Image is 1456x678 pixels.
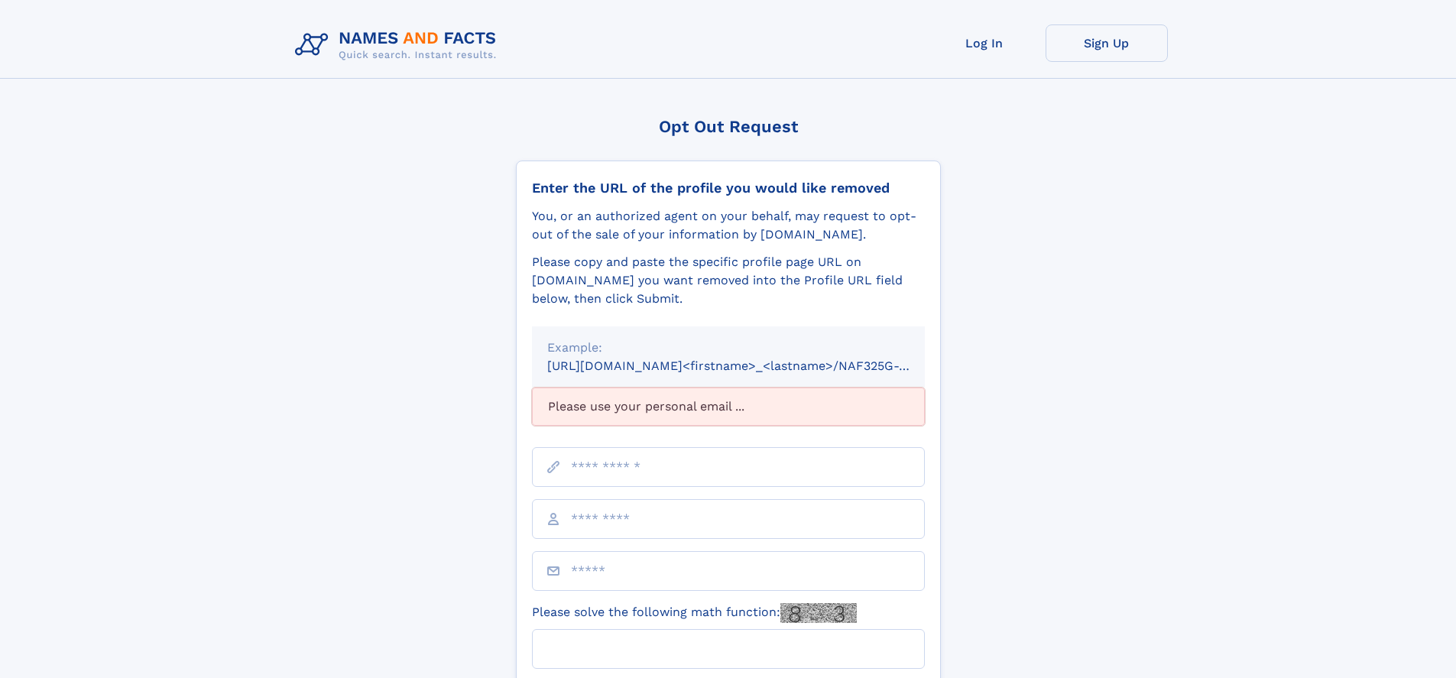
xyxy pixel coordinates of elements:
small: [URL][DOMAIN_NAME]<firstname>_<lastname>/NAF325G-xxxxxxxx [547,358,954,373]
label: Please solve the following math function: [532,603,857,623]
a: Log In [923,24,1046,62]
div: Enter the URL of the profile you would like removed [532,180,925,196]
div: Opt Out Request [516,117,941,136]
div: You, or an authorized agent on your behalf, may request to opt-out of the sale of your informatio... [532,207,925,244]
div: Example: [547,339,910,357]
a: Sign Up [1046,24,1168,62]
div: Please use your personal email ... [532,388,925,426]
div: Please copy and paste the specific profile page URL on [DOMAIN_NAME] you want removed into the Pr... [532,253,925,308]
img: Logo Names and Facts [289,24,509,66]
